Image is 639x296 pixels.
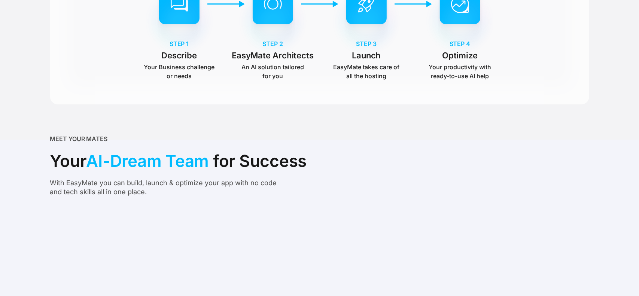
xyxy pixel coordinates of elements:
p: Your productivity with ready-to-use AI help [425,62,496,80]
p: EasyMate takes care of all the hosting [331,62,402,80]
div: Your [50,148,307,174]
span: for Success [213,148,307,174]
div: MEET YOUR MATES [50,134,108,143]
p: Your Business challenge or needs [144,62,215,80]
span: AI-Dream Team [86,148,209,174]
p: An AI solution tailored for you [237,62,308,80]
div: With EasyMate you can build, launch & optimize your app with no code and tech skills all in one p... [50,178,287,196]
p: EasyMate Architects [232,50,313,61]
